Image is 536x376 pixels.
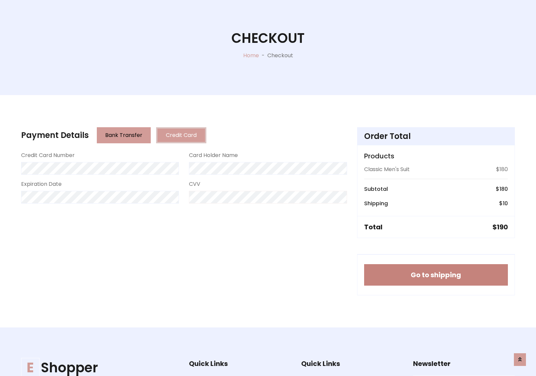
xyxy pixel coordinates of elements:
[364,200,388,207] h6: Shipping
[499,200,508,207] h6: $
[499,185,508,193] span: 180
[364,165,410,173] p: Classic Men's Suit
[21,180,62,188] label: Expiration Date
[259,52,267,60] p: -
[267,52,293,60] p: Checkout
[97,127,151,143] button: Bank Transfer
[492,223,508,231] h5: $
[243,52,259,59] a: Home
[189,180,200,188] label: CVV
[364,152,508,160] h5: Products
[301,360,403,368] h5: Quick Links
[496,165,508,173] p: $180
[364,264,508,286] button: Go to shipping
[413,360,515,368] h5: Newsletter
[497,222,508,232] span: 190
[503,200,508,207] span: 10
[231,30,305,46] h1: Checkout
[21,360,168,376] h1: Shopper
[21,360,168,376] a: EShopper
[364,186,388,192] h6: Subtotal
[21,151,75,159] label: Credit Card Number
[189,360,291,368] h5: Quick Links
[156,127,206,143] button: Credit Card
[364,132,508,141] h4: Order Total
[364,223,383,231] h5: Total
[496,186,508,192] h6: $
[21,131,89,140] h4: Payment Details
[189,151,238,159] label: Card Holder Name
